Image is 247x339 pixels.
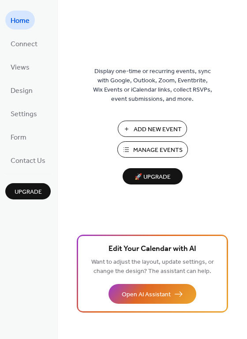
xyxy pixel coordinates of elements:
[5,183,51,199] button: Upgrade
[134,125,182,134] span: Add New Event
[91,256,214,277] span: Want to adjust the layout, update settings, or change the design? The assistant can help.
[11,61,30,74] span: Views
[5,151,51,169] a: Contact Us
[109,243,196,255] span: Edit Your Calendar with AI
[118,121,187,137] button: Add New Event
[128,171,177,183] span: 🚀 Upgrade
[11,84,33,98] span: Design
[11,37,37,51] span: Connect
[93,67,212,104] span: Display one-time or recurring events, sync with Google, Outlook, Zoom, Eventbrite, Wix Events or ...
[15,188,42,197] span: Upgrade
[11,154,45,168] span: Contact Us
[11,107,37,121] span: Settings
[122,290,171,299] span: Open AI Assistant
[109,284,196,304] button: Open AI Assistant
[123,168,183,184] button: 🚀 Upgrade
[11,14,30,28] span: Home
[5,11,35,29] a: Home
[5,127,32,146] a: Form
[117,141,188,158] button: Manage Events
[11,131,26,144] span: Form
[5,57,35,76] a: Views
[133,146,183,155] span: Manage Events
[5,81,38,99] a: Design
[5,34,43,53] a: Connect
[5,104,42,123] a: Settings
